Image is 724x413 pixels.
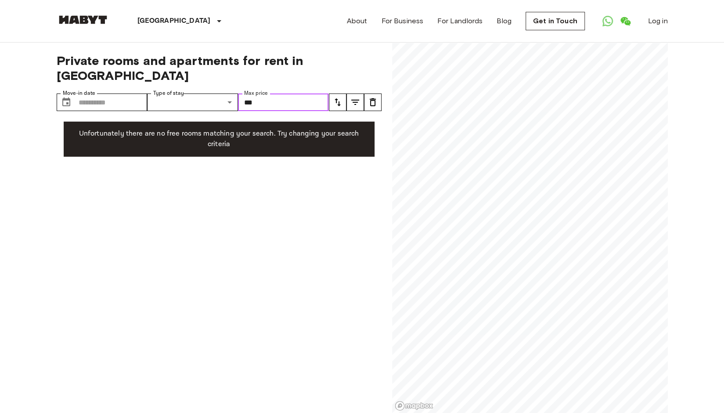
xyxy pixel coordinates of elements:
[526,12,585,30] a: Get in Touch
[497,16,511,26] a: Blog
[137,16,211,26] p: [GEOGRAPHIC_DATA]
[57,15,109,24] img: Habyt
[616,12,634,30] a: Open WeChat
[437,16,483,26] a: For Landlords
[58,93,75,111] button: Choose date
[153,90,184,97] label: Type of stay
[381,16,423,26] a: For Business
[648,16,668,26] a: Log in
[364,93,382,111] button: tune
[244,90,268,97] label: Max price
[395,401,433,411] a: Mapbox logo
[71,129,367,150] p: Unfortunately there are no free rooms matching your search. Try changing your search criteria
[599,12,616,30] a: Open WhatsApp
[346,93,364,111] button: tune
[57,53,382,83] span: Private rooms and apartments for rent in [GEOGRAPHIC_DATA]
[347,16,367,26] a: About
[329,93,346,111] button: tune
[63,90,95,97] label: Move-in date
